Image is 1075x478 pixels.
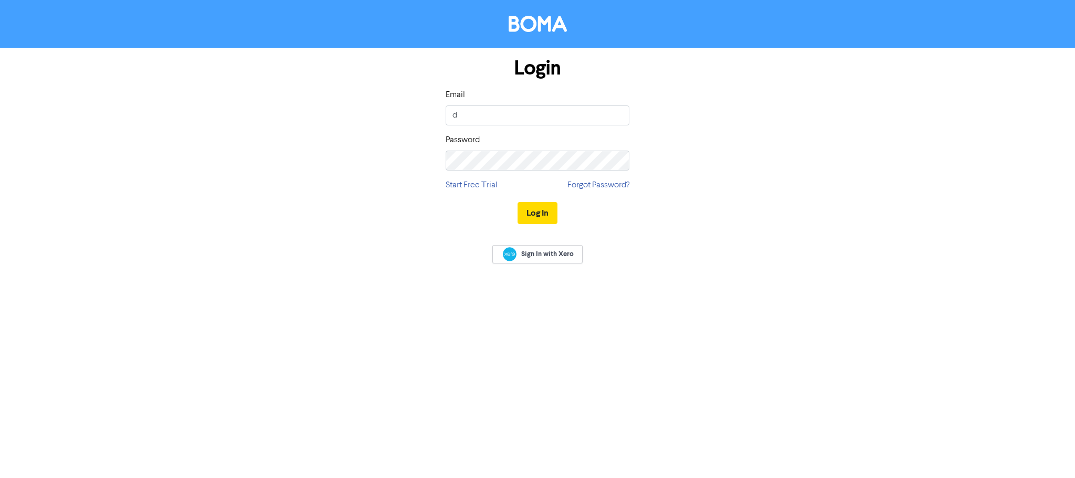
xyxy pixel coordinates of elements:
a: Start Free Trial [446,179,498,192]
a: Sign In with Xero [492,245,583,263]
h1: Login [446,56,629,80]
label: Password [446,134,480,146]
a: Forgot Password? [567,179,629,192]
span: Sign In with Xero [521,249,574,259]
button: Log In [518,202,557,224]
img: BOMA Logo [509,16,567,32]
label: Email [446,89,465,101]
img: Xero logo [503,247,517,261]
